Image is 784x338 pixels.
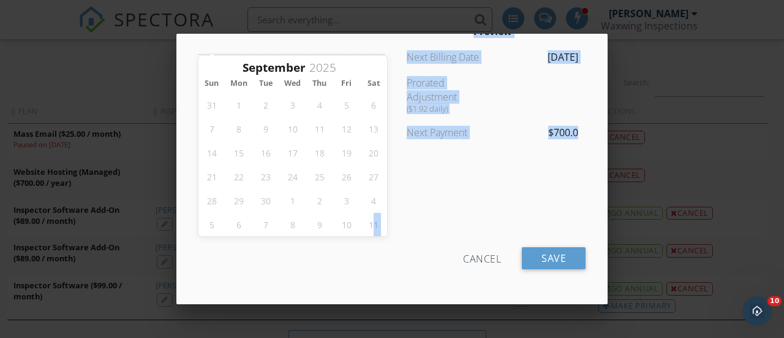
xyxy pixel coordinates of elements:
input: Save [522,247,586,269]
span: Wed [279,80,306,88]
span: Tue [252,80,279,88]
div: [DATE] [492,50,586,64]
span: Fri [333,80,360,88]
iframe: Intercom live chat [742,296,772,326]
div: $700.0 [492,126,586,139]
span: 10 [767,296,782,306]
span: Sun [198,80,225,88]
span: Thu [306,80,333,88]
div: Next Billing Date [399,50,492,64]
span: Scroll to increment [243,62,306,74]
div: Prorated Adjustment [399,76,492,113]
span: Mon [225,80,252,88]
div: Next Payment [399,126,492,139]
div: Cancel [463,247,501,269]
div: ($1.92 daily) [407,104,485,113]
span: Sat [360,80,387,88]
